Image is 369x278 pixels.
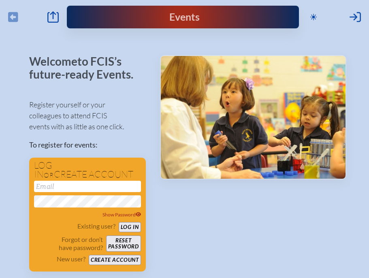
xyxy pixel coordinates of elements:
[102,212,141,218] span: Show Password
[34,181,141,192] input: Email
[106,235,141,252] button: Resetpassword
[57,255,85,263] p: New user?
[29,99,154,132] p: Register yourself or your colleagues to attend FCIS events with as little as one click.
[34,235,103,252] p: Forgot or don’t have password?
[34,161,141,179] h1: Log in create account
[89,255,141,265] button: Create account
[29,139,154,150] p: To register for events:
[119,222,141,232] button: Log in
[29,55,143,81] p: Welcome to FCIS’s future-ready Events.
[77,222,115,230] p: Existing user?
[44,171,54,179] span: or
[161,56,346,179] img: Events
[138,12,228,22] div: FCIS Events — Future ready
